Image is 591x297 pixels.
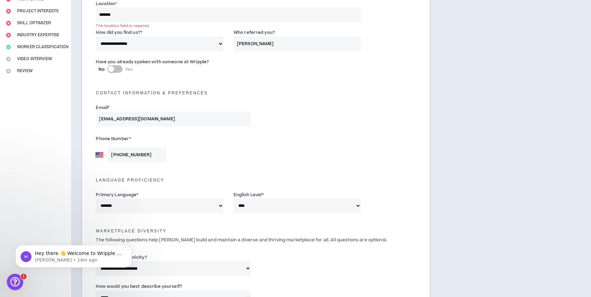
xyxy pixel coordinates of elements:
p: How can we help? [14,72,123,83]
span: Messages [57,230,80,235]
input: Name [234,37,361,51]
span: Help [108,230,119,235]
div: The location field is required. [96,23,361,28]
div: We typically reply in a few hours [14,105,114,112]
span: Yes [125,66,133,72]
img: logo [14,13,26,24]
label: Have you already spoken with someone at Wripple? [96,56,209,67]
button: Messages [45,213,91,241]
iframe: Intercom notifications message [5,231,142,279]
h5: Contact Information & preferences [91,91,421,95]
div: Close [118,11,130,23]
p: The following questions help [PERSON_NAME] build and maintain a diverse and thriving marketplace ... [91,237,421,243]
span: 1 [21,274,26,279]
label: How would you best describe yourself? [96,281,182,292]
input: Enter Email [96,112,251,126]
label: Email [96,102,109,113]
div: Profile image for Gabriella [93,11,107,25]
iframe: Intercom live chat [7,274,23,290]
button: Help [91,213,137,241]
label: English Level [234,189,264,200]
div: Send us a messageWe typically reply in a few hours [7,92,130,118]
h5: Language Proficiency [91,178,421,183]
label: How did you find us? [96,27,142,38]
button: NoYes [107,65,122,73]
span: No [98,66,104,72]
p: Hi [PERSON_NAME] ! [14,49,123,72]
h5: Marketplace Diversity [91,229,421,233]
div: Send us a message [14,98,114,105]
label: Who referred you? [234,27,275,38]
span: Home [15,230,30,235]
label: Phone Number [96,133,251,144]
label: Primary Language [96,189,138,200]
